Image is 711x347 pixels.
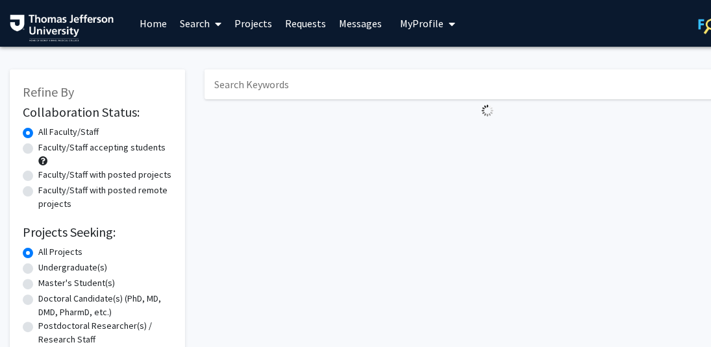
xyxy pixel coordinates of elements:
[23,84,74,100] span: Refine By
[23,224,172,240] h2: Projects Seeking:
[133,1,173,46] a: Home
[476,99,499,122] img: Loading
[38,125,99,139] label: All Faculty/Staff
[38,168,171,182] label: Faculty/Staff with posted projects
[10,289,55,337] iframe: Chat
[38,261,107,274] label: Undergraduate(s)
[38,276,115,290] label: Master's Student(s)
[38,319,172,346] label: Postdoctoral Researcher(s) / Research Staff
[38,141,166,154] label: Faculty/Staff accepting students
[332,1,388,46] a: Messages
[38,184,172,211] label: Faculty/Staff with posted remote projects
[10,14,114,42] img: Thomas Jefferson University Logo
[38,292,172,319] label: Doctoral Candidate(s) (PhD, MD, DMD, PharmD, etc.)
[228,1,279,46] a: Projects
[38,245,82,259] label: All Projects
[279,1,332,46] a: Requests
[23,104,172,120] h2: Collaboration Status:
[173,1,228,46] a: Search
[400,17,443,30] span: My Profile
